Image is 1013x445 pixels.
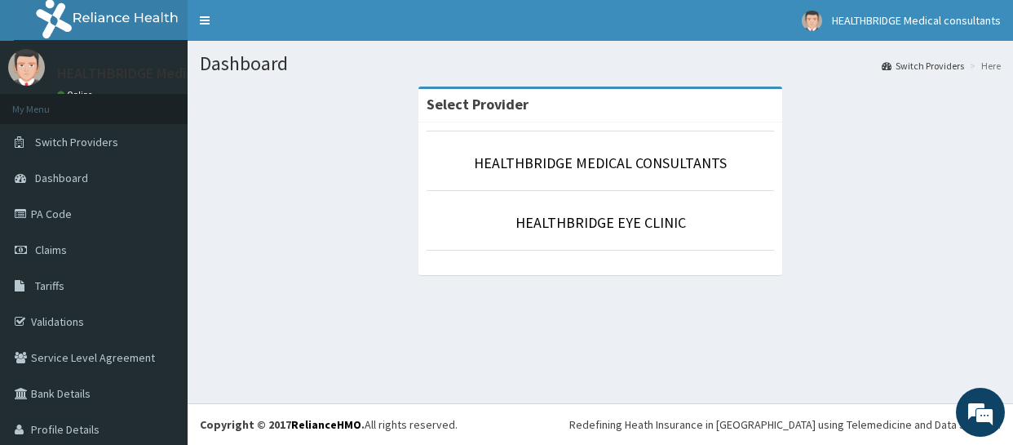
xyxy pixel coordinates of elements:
span: HEALTHBRIDGE Medical consultants [832,13,1001,28]
footer: All rights reserved. [188,403,1013,445]
span: Switch Providers [35,135,118,149]
a: RelianceHMO [291,417,361,432]
div: Redefining Heath Insurance in [GEOGRAPHIC_DATA] using Telemedicine and Data Science! [569,416,1001,433]
a: Online [57,89,96,100]
a: Switch Providers [882,59,964,73]
p: HEALTHBRIDGE Medical consultants [57,66,285,81]
strong: Select Provider [427,95,529,113]
h1: Dashboard [200,53,1001,74]
img: User Image [802,11,822,31]
a: HEALTHBRIDGE MEDICAL CONSULTANTS [474,154,727,172]
span: Dashboard [35,171,88,185]
a: HEALTHBRIDGE EYE CLINIC [515,213,686,232]
img: User Image [8,49,45,86]
strong: Copyright © 2017 . [200,417,365,432]
li: Here [966,59,1001,73]
span: Claims [35,243,67,257]
span: Tariffs [35,278,64,293]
